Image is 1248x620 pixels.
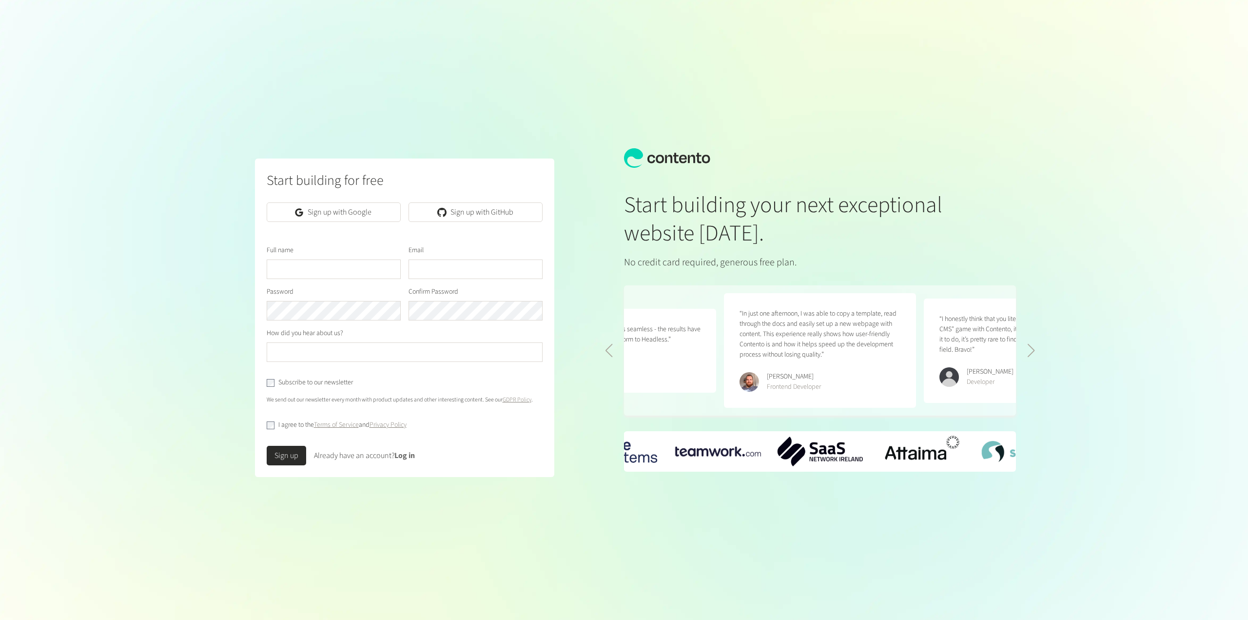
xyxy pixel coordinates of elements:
[267,446,306,465] button: Sign up
[767,382,821,392] div: Frontend Developer
[724,293,916,408] figure: 1 / 5
[879,431,965,471] img: Attaima-Logo.png
[314,420,359,430] a: Terms of Service
[924,299,1116,403] figure: 2 / 5
[967,377,1014,387] div: Developer
[624,191,952,247] h1: Start building your next exceptional website [DATE].
[1027,344,1035,358] div: Next slide
[267,328,343,339] label: How did you hear about us?
[267,287,293,297] label: Password
[767,372,821,382] div: [PERSON_NAME]
[267,396,543,404] p: We send out our newsletter every month with product updates and other interesting content. See our .
[981,441,1067,462] img: SkillsVista-Logo.png
[939,367,959,387] img: Kevin Abatan
[278,420,407,430] label: I agree to the and
[267,245,293,256] label: Full name
[503,396,531,404] a: GDPR Policy
[409,287,458,297] label: Confirm Password
[394,450,415,461] a: Log in
[624,255,952,270] p: No credit card required, generous free plan.
[777,437,863,466] img: SaaS-Network-Ireland-logo.png
[675,446,761,456] img: teamwork-logo.png
[267,170,543,191] h2: Start building for free
[409,245,424,256] label: Email
[370,420,407,430] a: Privacy Policy
[604,344,613,358] div: Previous slide
[777,437,863,466] div: 2 / 6
[967,367,1014,377] div: [PERSON_NAME]
[740,309,900,360] p: “In just one afternoon, I was able to copy a template, read through the docs and easily set up a ...
[981,441,1067,462] div: 4 / 6
[939,314,1100,355] p: “I honestly think that you literally killed the "Headless CMS" game with Contento, it just does e...
[879,431,965,471] div: 3 / 6
[278,378,353,388] label: Subscribe to our newsletter
[314,450,415,461] div: Already have an account?
[675,446,761,456] div: 1 / 6
[267,202,401,222] a: Sign up with Google
[409,202,543,222] a: Sign up with GitHub
[740,372,759,392] img: Erik Galiana Farell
